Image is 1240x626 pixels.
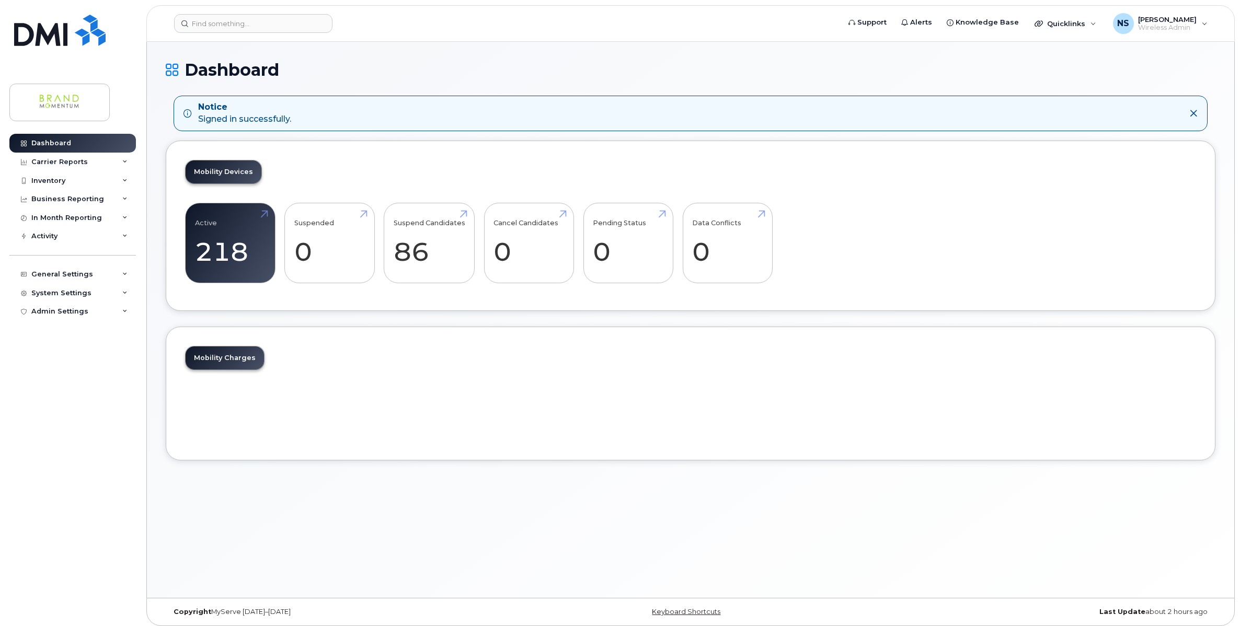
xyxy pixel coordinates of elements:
a: Active 218 [195,208,266,277]
a: Suspended 0 [294,208,365,277]
strong: Copyright [174,608,211,616]
strong: Notice [198,101,291,113]
a: Pending Status 0 [593,208,663,277]
strong: Last Update [1099,608,1145,616]
a: Mobility Devices [186,160,261,183]
div: Signed in successfully. [198,101,291,125]
div: MyServe [DATE]–[DATE] [166,608,515,616]
a: Suspend Candidates 86 [394,208,465,277]
a: Mobility Charges [186,346,264,369]
a: Cancel Candidates 0 [493,208,564,277]
div: about 2 hours ago [866,608,1215,616]
a: Data Conflicts 0 [692,208,763,277]
h1: Dashboard [166,61,1215,79]
a: Keyboard Shortcuts [652,608,720,616]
